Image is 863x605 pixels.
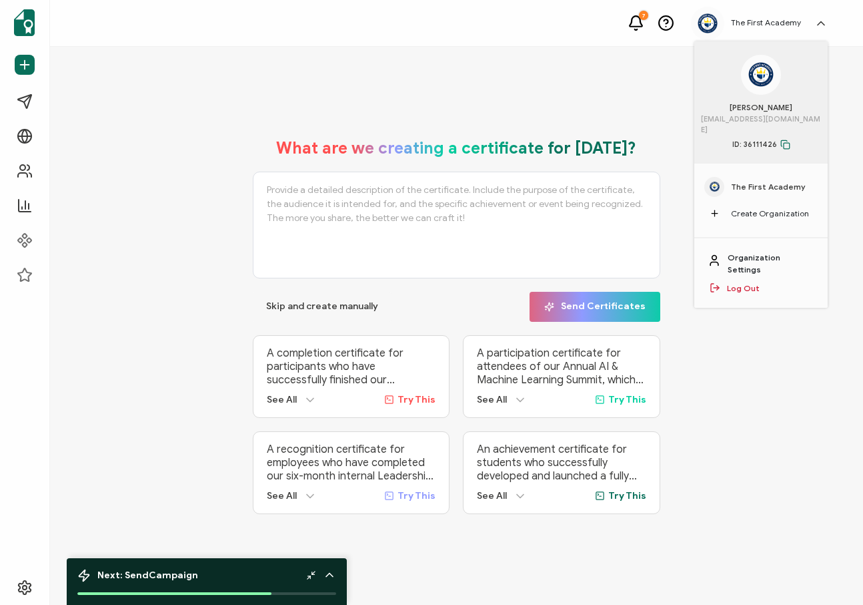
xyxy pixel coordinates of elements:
[530,292,660,322] button: Send Certificates
[728,252,814,276] a: Organization Settings
[276,138,636,158] h1: What are we creating a certificate for [DATE]?
[608,394,646,405] span: Try This
[730,102,792,114] span: [PERSON_NAME]
[397,490,436,501] span: Try This
[253,292,391,322] button: Skip and create manually
[397,394,436,405] span: Try This
[477,443,646,483] p: An achievement certificate for students who successfully developed and launched a fully functiona...
[701,114,821,136] span: [EMAIL_ADDRESS][DOMAIN_NAME]
[731,18,801,27] h5: The First Academy
[544,302,646,312] span: Send Certificates
[731,208,809,220] span: Create Organization
[477,490,507,501] span: See All
[14,9,35,36] img: sertifier-logomark-colored.svg
[727,282,760,294] a: Log Out
[97,570,198,581] span: Next: Send
[267,394,297,405] span: See All
[267,490,297,501] span: See All
[267,443,436,483] p: A recognition certificate for employees who have completed our six-month internal Leadership Deve...
[267,347,436,387] p: A completion certificate for participants who have successfully finished our ‘Advanced Digital Ma...
[698,13,718,33] img: ca618eea-69f3-4ba0-ad1e-6db5ee20f715.png
[149,570,198,581] b: Campaign
[639,11,648,20] div: 7
[608,490,646,501] span: Try This
[477,347,646,387] p: A participation certificate for attendees of our Annual AI & Machine Learning Summit, which broug...
[748,62,774,87] img: ca618eea-69f3-4ba0-ad1e-6db5ee20f715.png
[266,302,378,311] span: Skip and create manually
[732,138,790,150] span: ID: 36111426
[477,394,507,405] span: See All
[710,182,720,192] img: ca618eea-69f3-4ba0-ad1e-6db5ee20f715.png
[731,181,806,193] span: The First Academy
